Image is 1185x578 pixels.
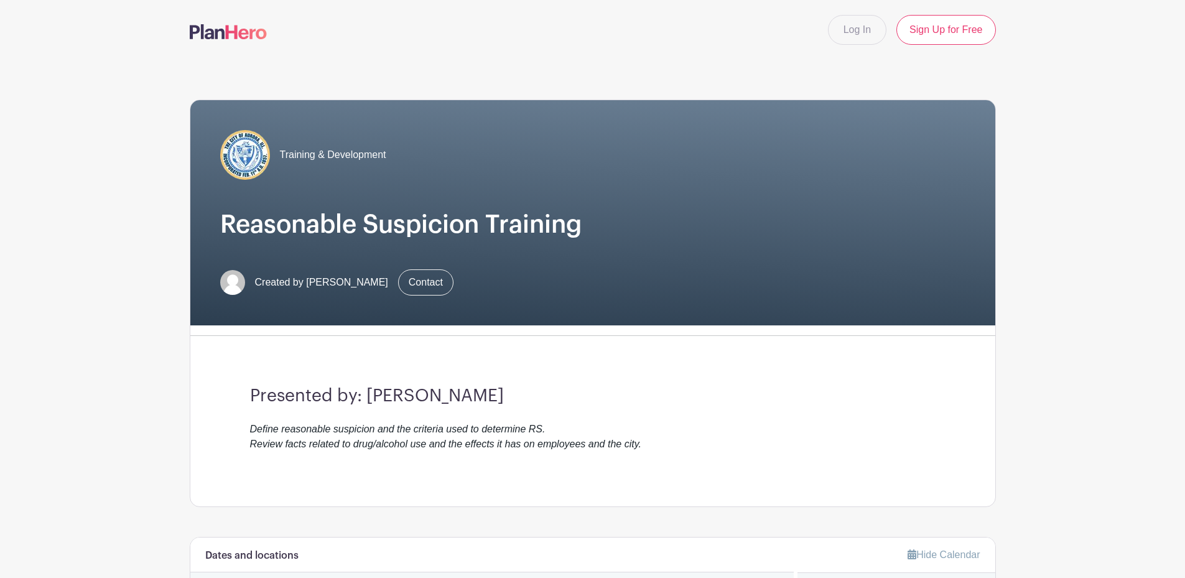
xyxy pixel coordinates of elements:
img: default-ce2991bfa6775e67f084385cd625a349d9dcbb7a52a09fb2fda1e96e2d18dcdb.png [220,270,245,295]
span: Created by [PERSON_NAME] [255,275,388,290]
img: COA%20logo%20(2).jpg [220,130,270,180]
h6: Dates and locations [205,550,299,562]
h1: Reasonable Suspicion Training [220,210,965,240]
a: Sign Up for Free [896,15,995,45]
span: Training & Development [280,147,386,162]
a: Contact [398,269,453,296]
a: Hide Calendar [908,549,980,560]
em: Define reasonable suspicion and the criteria used to determine RS. Review facts related to drug/a... [250,424,641,449]
a: Log In [828,15,886,45]
h3: Presented by: [PERSON_NAME] [250,386,936,407]
img: logo-507f7623f17ff9eddc593b1ce0a138ce2505c220e1c5a4e2b4648c50719b7d32.svg [190,24,267,39]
